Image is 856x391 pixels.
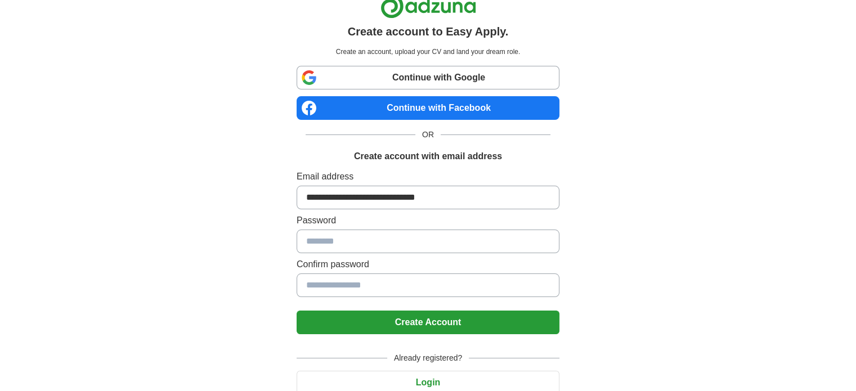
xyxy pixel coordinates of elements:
a: Continue with Facebook [297,96,559,120]
label: Password [297,214,559,227]
span: Already registered? [387,352,469,364]
p: Create an account, upload your CV and land your dream role. [299,47,557,57]
a: Login [297,377,559,387]
label: Confirm password [297,258,559,271]
button: Create Account [297,311,559,334]
h1: Create account with email address [354,150,502,163]
span: OR [415,129,441,141]
a: Continue with Google [297,66,559,89]
label: Email address [297,170,559,183]
h1: Create account to Easy Apply. [348,23,509,40]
